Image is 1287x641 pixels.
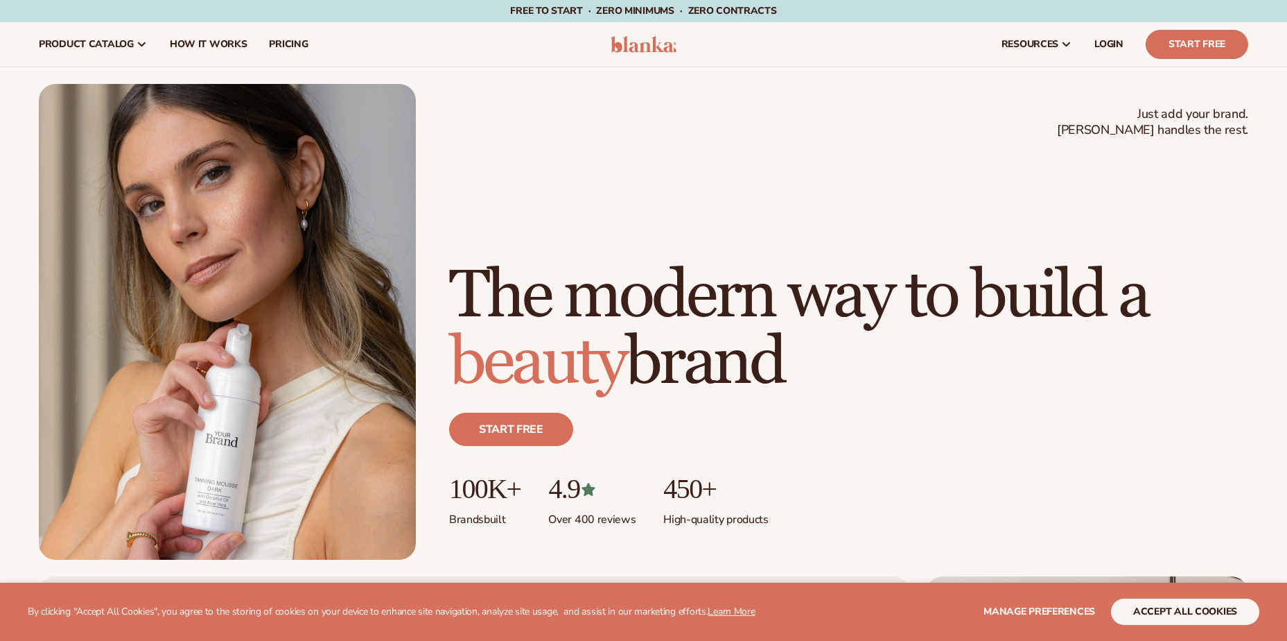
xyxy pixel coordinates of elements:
h1: The modern way to build a brand [449,263,1248,396]
span: LOGIN [1094,39,1123,50]
p: By clicking "Accept All Cookies", you agree to the storing of cookies on your device to enhance s... [28,606,755,618]
a: resources [990,22,1083,67]
p: 4.9 [548,474,636,504]
p: 450+ [663,474,768,504]
a: Learn More [708,605,755,618]
img: logo [611,36,676,53]
p: Over 400 reviews [548,504,636,527]
span: beauty [449,322,625,403]
p: High-quality products [663,504,768,527]
span: pricing [269,39,308,50]
a: pricing [258,22,319,67]
a: How It Works [159,22,259,67]
span: product catalog [39,39,134,50]
button: accept all cookies [1111,599,1259,625]
a: LOGIN [1083,22,1135,67]
p: Brands built [449,504,520,527]
span: Free to start · ZERO minimums · ZERO contracts [510,4,776,17]
span: Manage preferences [983,605,1095,618]
span: resources [1001,39,1058,50]
a: product catalog [28,22,159,67]
a: Start Free [1146,30,1248,59]
p: 100K+ [449,474,520,504]
span: Just add your brand. [PERSON_NAME] handles the rest. [1057,106,1248,139]
a: Start free [449,413,573,446]
img: Female holding tanning mousse. [39,84,416,560]
span: How It Works [170,39,247,50]
button: Manage preferences [983,599,1095,625]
